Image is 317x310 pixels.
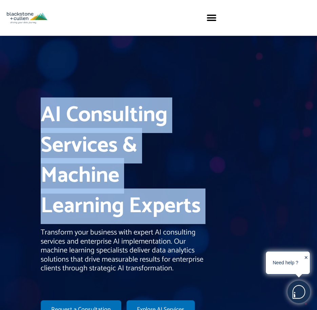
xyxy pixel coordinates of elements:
[304,253,308,273] div: ✕
[288,281,310,303] img: users%2F5SSOSaKfQqXq3cFEnIZRYMEs4ra2%2Fmedia%2Fimages%2F-Bulle%20blanche%20sans%20fond%20%2B%20ma...
[41,100,207,221] h1: AI Consulting Services & Machine Learning Experts
[267,252,304,273] div: Need help ?
[41,228,207,273] p: Transform your business with expert AI consulting services and enterprise AI implementation. Our ...
[204,10,219,25] div: Menu Toggle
